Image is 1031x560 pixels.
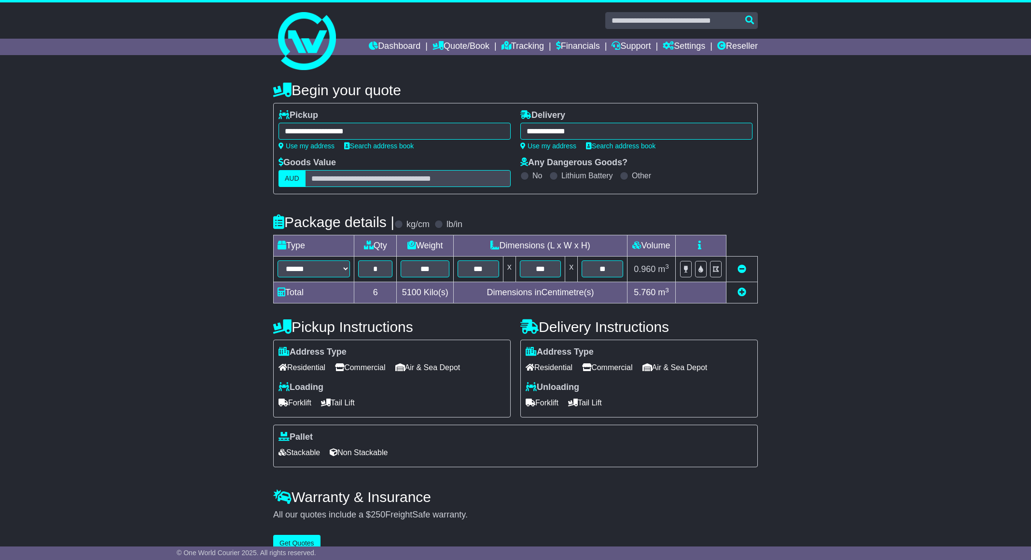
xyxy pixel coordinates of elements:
[273,489,758,505] h4: Warranty & Insurance
[738,264,746,274] a: Remove this item
[642,360,708,375] span: Air & Sea Depot
[520,110,565,121] label: Delivery
[397,235,454,257] td: Weight
[520,158,627,168] label: Any Dangerous Goods?
[273,214,394,230] h4: Package details |
[395,360,460,375] span: Air & Sea Depot
[279,158,336,168] label: Goods Value
[658,264,669,274] span: m
[321,395,355,410] span: Tail Lift
[565,257,578,282] td: x
[568,395,602,410] span: Tail Lift
[274,282,354,303] td: Total
[503,257,515,282] td: x
[279,360,325,375] span: Residential
[520,319,758,335] h4: Delivery Instructions
[279,110,318,121] label: Pickup
[273,535,320,552] button: Get Quotes
[344,142,414,150] a: Search address book
[658,287,669,297] span: m
[634,264,655,274] span: 0.960
[502,39,544,55] a: Tracking
[526,382,579,393] label: Unloading
[279,382,323,393] label: Loading
[586,142,655,150] a: Search address book
[717,39,758,55] a: Reseller
[402,287,421,297] span: 5100
[279,445,320,460] span: Stackable
[738,287,746,297] a: Add new item
[354,282,397,303] td: 6
[369,39,420,55] a: Dashboard
[532,171,542,180] label: No
[273,510,758,520] div: All our quotes include a $ FreightSafe warranty.
[561,171,613,180] label: Lithium Battery
[526,360,572,375] span: Residential
[446,219,462,230] label: lb/in
[556,39,600,55] a: Financials
[432,39,489,55] a: Quote/Book
[627,235,675,257] td: Volume
[582,360,632,375] span: Commercial
[612,39,651,55] a: Support
[279,347,347,358] label: Address Type
[279,142,334,150] a: Use my address
[273,319,511,335] h4: Pickup Instructions
[406,219,430,230] label: kg/cm
[330,445,388,460] span: Non Stackable
[354,235,397,257] td: Qty
[665,263,669,270] sup: 3
[634,287,655,297] span: 5.760
[274,235,354,257] td: Type
[397,282,454,303] td: Kilo(s)
[273,82,758,98] h4: Begin your quote
[665,287,669,294] sup: 3
[526,395,558,410] span: Forklift
[279,432,313,443] label: Pallet
[454,235,627,257] td: Dimensions (L x W x H)
[279,170,306,187] label: AUD
[335,360,385,375] span: Commercial
[279,395,311,410] span: Forklift
[632,171,651,180] label: Other
[371,510,385,519] span: 250
[520,142,576,150] a: Use my address
[526,347,594,358] label: Address Type
[454,282,627,303] td: Dimensions in Centimetre(s)
[177,549,316,557] span: © One World Courier 2025. All rights reserved.
[663,39,705,55] a: Settings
